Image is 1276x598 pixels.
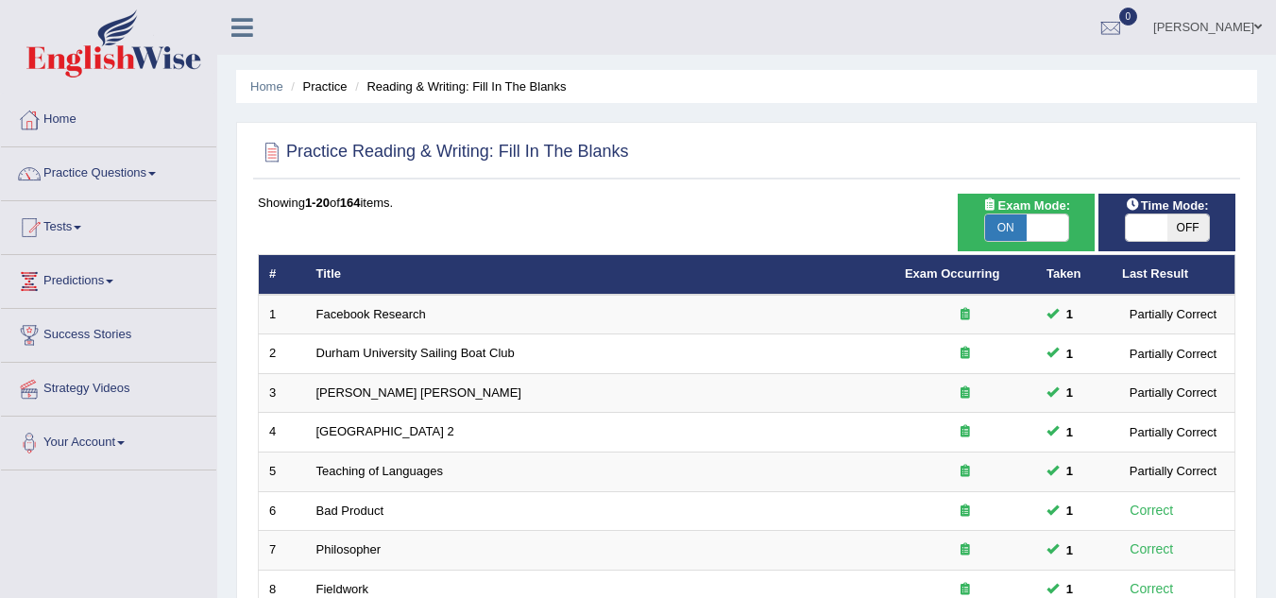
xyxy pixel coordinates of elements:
div: Show exams occurring in exams [958,194,1095,251]
td: 1 [259,295,306,334]
div: Exam occurring question [905,384,1026,402]
span: You cannot take this question anymore [1059,461,1080,481]
h2: Practice Reading & Writing: Fill In The Blanks [258,138,629,166]
a: Success Stories [1,309,216,356]
a: Fieldwork [316,582,369,596]
li: Practice [286,77,347,95]
td: 7 [259,531,306,571]
div: Correct [1122,500,1182,521]
span: OFF [1167,214,1209,241]
div: Correct [1122,538,1182,560]
span: You cannot take this question anymore [1059,304,1080,324]
span: You cannot take this question anymore [1059,501,1080,521]
div: Partially Correct [1122,461,1224,481]
a: [PERSON_NAME] [PERSON_NAME] [316,385,521,400]
span: You cannot take this question anymore [1059,344,1080,364]
div: Partially Correct [1122,422,1224,442]
td: 4 [259,413,306,453]
a: Strategy Videos [1,363,216,410]
th: Taken [1036,255,1112,295]
span: You cannot take this question anymore [1059,383,1080,402]
a: Exam Occurring [905,266,999,281]
div: Showing of items. [258,194,1235,212]
a: Facebook Research [316,307,426,321]
span: You cannot take this question anymore [1059,540,1080,560]
span: 0 [1119,8,1138,26]
div: Partially Correct [1122,304,1224,324]
b: 1-20 [305,196,330,210]
div: Partially Correct [1122,344,1224,364]
td: 2 [259,334,306,374]
span: You cannot take this question anymore [1059,422,1080,442]
a: Tests [1,201,216,248]
a: Home [250,79,283,94]
a: Practice Questions [1,147,216,195]
td: 5 [259,453,306,492]
span: Exam Mode: [975,196,1077,215]
a: Philosopher [316,542,382,556]
th: Title [306,255,894,295]
td: 6 [259,491,306,531]
a: Durham University Sailing Boat Club [316,346,515,360]
span: Time Mode: [1118,196,1216,215]
div: Exam occurring question [905,345,1026,363]
a: Teaching of Languages [316,464,443,478]
li: Reading & Writing: Fill In The Blanks [350,77,566,95]
th: # [259,255,306,295]
a: Bad Product [316,504,384,518]
b: 164 [340,196,361,210]
span: ON [985,214,1027,241]
div: Exam occurring question [905,306,1026,324]
a: Predictions [1,255,216,302]
div: Exam occurring question [905,463,1026,481]
div: Exam occurring question [905,423,1026,441]
div: Exam occurring question [905,503,1026,521]
a: Home [1,94,216,141]
a: Your Account [1,417,216,464]
th: Last Result [1112,255,1235,295]
td: 3 [259,373,306,413]
div: Exam occurring question [905,541,1026,559]
a: [GEOGRAPHIC_DATA] 2 [316,424,454,438]
div: Partially Correct [1122,383,1224,402]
